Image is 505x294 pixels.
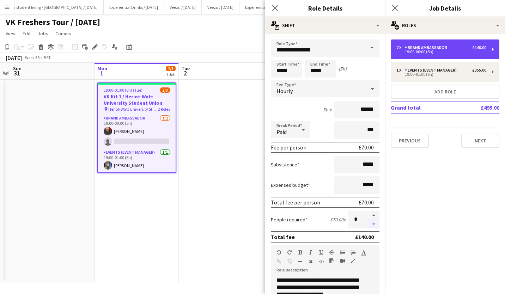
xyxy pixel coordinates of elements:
span: 19:00-01:00 (6h) (Tue) [104,87,142,93]
button: Veezu / [DATE] [202,0,239,14]
button: Paste as plain text [329,258,334,264]
h3: Role Details [265,4,385,13]
div: £70.00 x [330,216,346,223]
div: Shift [265,17,385,34]
label: People required [271,216,308,223]
button: Fullscreen [351,258,355,264]
div: BST [44,55,51,60]
span: 2 [181,69,190,77]
div: Fee per person [271,144,306,151]
a: Comms [53,29,74,38]
button: Insert video [340,258,345,264]
span: Sun [13,65,22,72]
label: Subsistence [271,161,299,168]
button: Strikethrough [329,250,334,255]
button: Add role [391,85,499,99]
span: Comms [55,30,71,37]
span: Week 35 [23,55,41,60]
div: Total fee [271,233,295,240]
button: Next [461,134,499,148]
h1: VK Freshers Tour / [DATE] [6,17,100,27]
span: 3 [265,69,275,77]
div: 5h x [323,106,331,113]
span: 2 Roles [158,106,170,112]
button: Ordered List [351,250,355,255]
span: Edit [23,30,31,37]
span: Hourly [276,87,293,94]
h3: VK Kit 1 / Heriot-Watt University Student Union [98,93,176,106]
button: Text Color [361,250,366,255]
button: Previous [391,134,429,148]
span: Mon [97,65,107,72]
div: £70.00 [359,144,374,151]
a: Edit [20,29,34,38]
app-card-role: Events (Event Manager)1/119:00-01:00 (6h)[PERSON_NAME] [98,148,176,172]
span: Paid [276,128,287,135]
span: 2/3 [166,66,176,71]
span: 2/3 [160,87,170,93]
div: 2 x [396,45,405,50]
button: Undo [276,250,281,255]
button: Experiential Drinks / [DATE] [104,0,164,14]
td: £495.00 [457,102,499,113]
button: HTML Code [319,259,324,264]
button: Unordered List [340,250,345,255]
button: Clear Formatting [308,259,313,264]
button: Decrease [368,220,379,229]
div: [DATE] [6,54,22,61]
app-job-card: 19:00-01:00 (6h) (Tue)2/3VK Kit 1 / Heriot-Watt University Student Union Heriot-Watt University S... [97,82,176,173]
div: £140.00 [355,233,374,240]
button: Italic [308,250,313,255]
td: Grand total [391,102,457,113]
span: Tue [182,65,190,72]
button: Experiential Drinks / [DATE] [239,0,300,14]
button: Veezu / [DATE] [164,0,202,14]
span: Jobs [38,30,48,37]
button: Underline [319,250,324,255]
button: Increase [368,211,379,220]
div: £140.00 [472,45,486,50]
div: £355.00 [472,68,486,73]
div: Roles [385,17,505,34]
a: Jobs [35,29,51,38]
div: 19:00-00:00 (5h) [396,50,486,54]
span: 31 [12,69,22,77]
app-card-role: Brand Ambassador1/219:00-00:00 (5h)[PERSON_NAME] [98,114,176,148]
div: Total fee per person [271,199,320,206]
button: Horizontal Line [298,259,303,264]
span: View [6,30,16,37]
span: 1 [96,69,107,77]
button: Bold [298,250,303,255]
div: (5h) [339,66,347,72]
div: 19:00-01:00 (6h) [396,73,486,76]
div: Brand Ambassador [405,45,450,50]
span: Heriot-Watt University Student Union [108,106,158,112]
button: Redo [287,250,292,255]
h3: Job Details [385,4,505,13]
label: Expenses budget [271,182,310,188]
div: 1 Job [166,72,175,77]
div: £70.00 [359,199,374,206]
div: Events (Event Manager) [405,68,460,73]
div: 1 x [396,68,405,73]
a: View [3,29,18,38]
